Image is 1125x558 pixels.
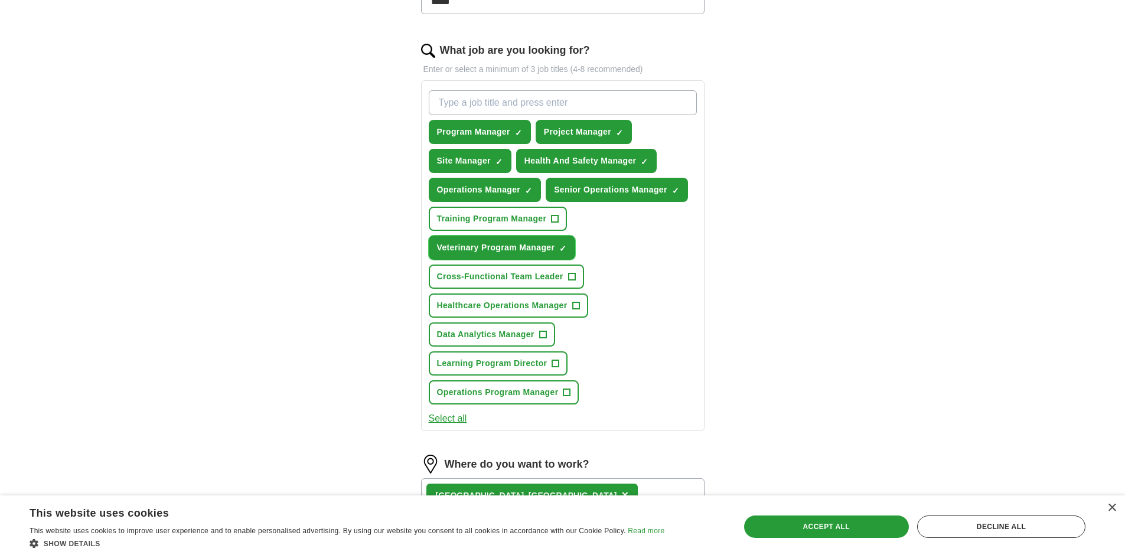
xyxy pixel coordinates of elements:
[437,299,568,312] span: Healthcare Operations Manager
[429,178,542,202] button: Operations Manager✓
[917,515,1085,538] div: Decline all
[429,236,576,260] button: Veterinary Program Manager✓
[30,527,626,535] span: This website uses cookies to improve user experience and to enable personalised advertising. By u...
[536,120,632,144] button: Project Manager✓
[429,207,568,231] button: Training Program Manager
[429,322,555,347] button: Data Analytics Manager
[437,328,534,341] span: Data Analytics Manager
[44,540,100,548] span: Show details
[672,186,679,195] span: ✓
[440,43,590,58] label: What job are you looking for?
[437,270,563,283] span: Cross-Functional Team Leader
[429,265,584,289] button: Cross-Functional Team Leader
[421,455,440,474] img: location.png
[525,186,532,195] span: ✓
[437,386,559,399] span: Operations Program Manager
[516,149,657,173] button: Health And Safety Manager✓
[437,242,555,254] span: Veterinary Program Manager
[524,155,637,167] span: Health And Safety Manager
[30,502,635,520] div: This website uses cookies
[544,126,611,138] span: Project Manager
[621,487,628,504] button: ×
[621,488,628,501] span: ×
[744,515,909,538] div: Accept all
[1107,504,1116,513] div: Close
[429,120,531,144] button: Program Manager✓
[437,184,521,196] span: Operations Manager
[429,149,511,173] button: Site Manager✓
[436,490,617,502] div: [GEOGRAPHIC_DATA], [GEOGRAPHIC_DATA]
[445,456,589,472] label: Where do you want to work?
[429,380,579,404] button: Operations Program Manager
[641,157,648,167] span: ✓
[554,184,667,196] span: Senior Operations Manager
[30,537,664,549] div: Show details
[437,357,547,370] span: Learning Program Director
[515,128,522,138] span: ✓
[429,293,588,318] button: Healthcare Operations Manager
[429,90,697,115] input: Type a job title and press enter
[495,157,503,167] span: ✓
[628,527,664,535] a: Read more, opens a new window
[421,44,435,58] img: search.png
[421,63,705,76] p: Enter or select a minimum of 3 job titles (4-8 recommended)
[546,178,688,202] button: Senior Operations Manager✓
[437,155,491,167] span: Site Manager
[559,244,566,253] span: ✓
[437,213,547,225] span: Training Program Manager
[616,128,623,138] span: ✓
[429,351,568,376] button: Learning Program Director
[429,412,467,426] button: Select all
[437,126,510,138] span: Program Manager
